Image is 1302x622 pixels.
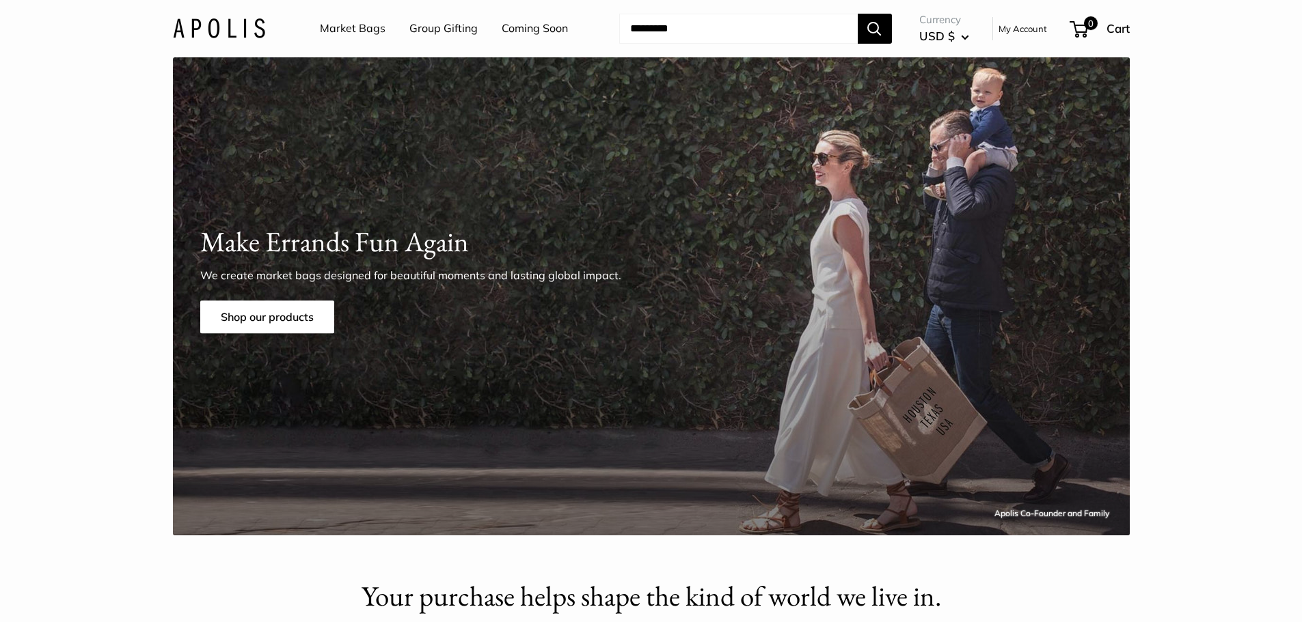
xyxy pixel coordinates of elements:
img: Apolis [173,18,265,38]
div: Apolis Co-Founder and Family [994,506,1109,521]
a: Coming Soon [502,18,568,39]
h2: Your purchase helps shape the kind of world we live in. [286,576,1017,617]
span: Currency [919,10,969,29]
a: 0 Cart [1071,18,1130,40]
button: Search [858,14,892,44]
a: Market Bags [320,18,385,39]
span: 0 [1083,16,1097,30]
button: USD $ [919,25,969,47]
span: Cart [1107,21,1130,36]
span: USD $ [919,29,955,43]
input: Search... [619,14,858,44]
a: Shop our products [200,300,334,333]
h1: Make Errands Fun Again [200,222,1102,262]
p: We create market bags designed for beautiful moments and lasting global impact. [200,267,645,283]
a: Group Gifting [409,18,478,39]
a: My Account [999,20,1047,37]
